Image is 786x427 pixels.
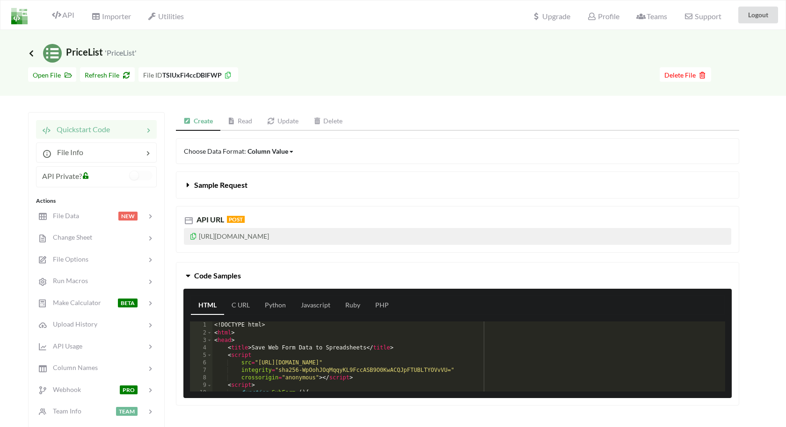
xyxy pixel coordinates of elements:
a: Update [260,112,306,131]
span: File ID [143,71,162,79]
span: Upload History [47,320,97,328]
span: PriceList [28,46,137,57]
a: Delete [306,112,350,131]
span: Teams [636,12,667,21]
span: Code Samples [194,271,241,280]
span: Make Calculator [47,299,101,306]
button: Sample Request [176,172,739,198]
span: Utilities [148,12,184,21]
span: API Usage [47,342,82,350]
span: Sample Request [194,180,247,189]
a: Ruby [338,296,368,315]
span: File Info [51,148,83,157]
div: 8 [190,374,212,382]
span: Change Sheet [47,233,92,241]
a: Create [176,112,220,131]
p: [URL][DOMAIN_NAME] [184,228,731,245]
button: Code Samples [176,263,739,289]
div: 7 [190,367,212,374]
a: Javascript [293,296,338,315]
span: API [52,10,74,19]
span: File Options [47,255,88,263]
small: 'PriceList' [105,48,137,57]
span: Upgrade [532,13,570,20]
a: C URL [224,296,257,315]
a: Python [257,296,293,315]
span: Run Macros [47,277,88,285]
span: Open File [33,71,72,79]
span: File Data [47,212,79,220]
button: Logout [738,7,778,23]
span: POST [227,216,245,223]
button: Delete File [660,67,711,82]
span: BETA [118,299,138,307]
button: Open File [28,67,76,82]
img: /static/media/sheets.7a1b7961.svg [43,44,62,63]
span: Delete File [664,71,706,79]
a: PHP [368,296,396,315]
div: 1 [190,321,212,329]
div: Column Value [247,146,288,156]
span: NEW [118,212,138,221]
span: Column Names [47,363,98,371]
div: 10 [190,389,212,397]
div: 5 [190,352,212,359]
span: Choose Data Format: [184,147,294,155]
img: LogoIcon.png [11,8,28,24]
span: Importer [91,12,131,21]
span: Webhook [47,385,81,393]
span: Support [684,13,721,20]
a: Read [220,112,260,131]
div: Actions [36,197,157,205]
div: 4 [190,344,212,352]
span: Refresh File [85,71,130,79]
div: 2 [190,329,212,337]
button: Refresh File [80,67,135,82]
div: 6 [190,359,212,367]
span: API Private? [42,171,82,180]
span: PRO [120,385,138,394]
div: 9 [190,382,212,389]
span: TEAM [116,407,138,416]
b: TSlUxFi4ccDBIFWP [162,71,222,79]
span: API URL [195,215,224,224]
span: Team Info [47,407,81,415]
span: Quickstart Code [51,125,110,134]
div: 3 [190,337,212,344]
a: HTML [191,296,224,315]
span: Profile [587,12,619,21]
